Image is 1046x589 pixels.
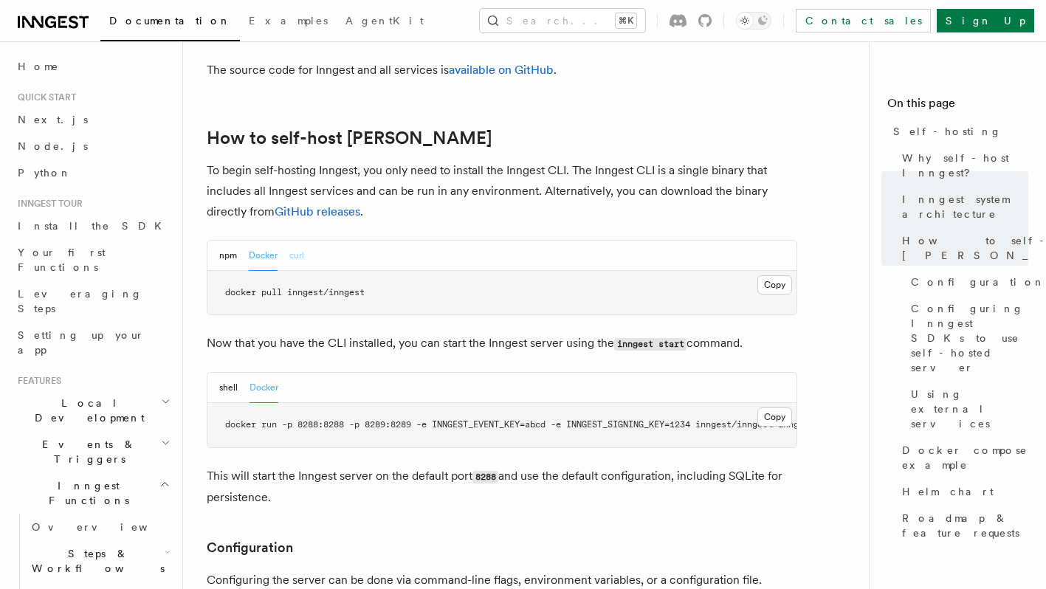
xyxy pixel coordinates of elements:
span: Configuring Inngest SDKs to use self-hosted server [911,301,1028,375]
a: Configuration [905,269,1028,295]
code: inngest start [614,338,687,351]
span: Configuration [911,275,1045,289]
span: Documentation [109,15,231,27]
span: Node.js [18,140,88,152]
button: Docker [249,241,278,271]
span: Using external services [911,387,1028,431]
button: Events & Triggers [12,431,173,472]
button: Steps & Workflows [26,540,173,582]
span: Local Development [12,396,161,425]
button: Docker [250,373,278,403]
span: Roadmap & feature requests [902,511,1028,540]
a: Examples [240,4,337,40]
span: Home [18,59,59,74]
span: Examples [249,15,328,27]
span: Self-hosting [893,124,1002,139]
span: docker pull inngest/inngest [225,287,365,297]
span: AgentKit [345,15,424,27]
p: To begin self-hosting Inngest, you only need to install the Inngest CLI. The Inngest CLI is a sin... [207,160,797,222]
a: Leveraging Steps [12,280,173,322]
span: Python [18,167,72,179]
span: Features [12,375,61,387]
button: Copy [757,275,792,294]
a: Contact sales [796,9,931,32]
a: Roadmap & feature requests [896,505,1028,546]
span: Your first Functions [18,247,106,273]
a: Docker compose example [896,437,1028,478]
button: Inngest Functions [12,472,173,514]
kbd: ⌘K [616,13,636,28]
span: Why self-host Inngest? [902,151,1028,180]
a: Inngest system architecture [896,186,1028,227]
button: Local Development [12,390,173,431]
a: Node.js [12,133,173,159]
a: Why self-host Inngest? [896,145,1028,186]
a: AgentKit [337,4,433,40]
a: Configuration [207,537,293,558]
a: Self-hosting [887,118,1028,145]
code: 8288 [472,471,498,483]
span: Install the SDK [18,220,171,232]
p: This will start the Inngest server on the default port and use the default configuration, includi... [207,466,797,508]
a: Your first Functions [12,239,173,280]
a: Sign Up [937,9,1034,32]
a: Documentation [100,4,240,41]
h4: On this page [887,94,1028,118]
a: Home [12,53,173,80]
a: How to self-host [PERSON_NAME] [207,128,492,148]
span: Events & Triggers [12,437,161,466]
button: Search...⌘K [480,9,645,32]
span: Helm chart [902,484,994,499]
span: Setting up your app [18,329,145,356]
a: available on GitHub [449,63,554,77]
p: Now that you have the CLI installed, you can start the Inngest server using the command. [207,333,797,354]
span: Next.js [18,114,88,125]
a: Setting up your app [12,322,173,363]
span: Inngest system architecture [902,192,1028,221]
button: curl [289,241,304,271]
span: Leveraging Steps [18,288,142,314]
a: GitHub releases [275,204,360,218]
a: Helm chart [896,478,1028,505]
span: Inngest Functions [12,478,159,508]
a: Next.js [12,106,173,133]
a: How to self-host [PERSON_NAME] [896,227,1028,269]
span: docker run -p 8288:8288 -p 8289:8289 -e INNGEST_EVENT_KEY=abcd -e INNGEST_SIGNING_KEY=1234 innges... [225,419,845,430]
a: Overview [26,514,173,540]
button: shell [219,373,238,403]
span: Quick start [12,92,76,103]
button: npm [219,241,237,271]
button: Copy [757,407,792,427]
button: Toggle dark mode [736,12,771,30]
a: Python [12,159,173,186]
span: Inngest tour [12,198,83,210]
span: Steps & Workflows [26,546,165,576]
a: Configuring Inngest SDKs to use self-hosted server [905,295,1028,381]
span: Docker compose example [902,443,1028,472]
a: Using external services [905,381,1028,437]
p: The source code for Inngest and all services is . [207,60,797,80]
span: Overview [32,521,184,533]
a: Install the SDK [12,213,173,239]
